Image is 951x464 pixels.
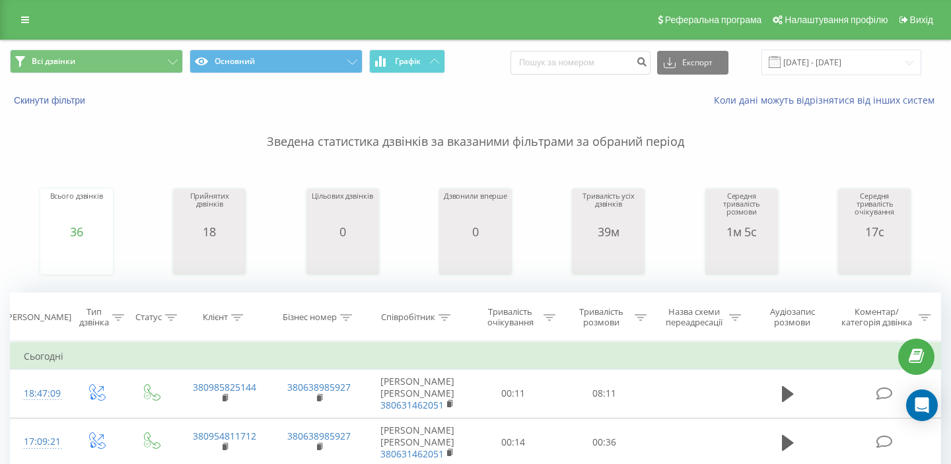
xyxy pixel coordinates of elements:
span: Налаштування профілю [785,15,888,25]
div: Прийнятих дзвінків [176,192,242,225]
div: Бізнес номер [283,312,337,323]
td: [PERSON_NAME] [PERSON_NAME] [367,370,468,418]
div: 17с [841,225,907,238]
span: Вихід [910,15,933,25]
div: 0 [444,225,507,238]
div: 39м [575,225,641,238]
a: 380631462051 [380,447,444,460]
div: Коментар/категорія дзвінка [838,306,915,329]
div: Open Intercom Messenger [906,389,938,421]
td: 08:11 [559,370,650,418]
div: Назва схеми переадресації [662,306,726,329]
button: Експорт [657,51,728,75]
a: 380631462051 [380,399,444,411]
div: 1м 5с [709,225,775,238]
div: Статус [135,312,162,323]
button: Всі дзвінки [10,50,183,73]
div: Дзвонили вперше [444,192,507,225]
a: 380985825144 [193,381,256,393]
button: Скинути фільтри [10,94,92,106]
a: 380954811712 [193,430,256,442]
input: Пошук за номером [511,51,651,75]
div: Середня тривалість очікування [841,192,907,225]
div: Середня тривалість розмови [709,192,775,225]
button: Основний [190,50,363,73]
div: Клієнт [203,312,228,323]
a: 380638985927 [287,381,351,393]
div: 18 [176,225,242,238]
div: 0 [312,225,372,238]
div: Всього дзвінків [50,192,103,225]
div: Тривалість розмови [571,306,631,329]
div: [PERSON_NAME] [5,312,71,323]
div: Тривалість очікування [480,306,541,329]
div: Тип дзвінка [79,306,109,329]
span: Графік [395,57,421,66]
div: Цільових дзвінків [312,192,372,225]
div: Аудіозапис розмови [756,306,828,329]
td: Сьогодні [11,343,941,370]
div: Співробітник [381,312,435,323]
td: 00:11 [468,370,559,418]
a: Коли дані можуть відрізнятися вiд інших систем [714,94,941,106]
button: Графік [369,50,445,73]
div: 18:47:09 [24,381,55,407]
div: Тривалість усіх дзвінків [575,192,641,225]
span: Реферальна програма [665,15,762,25]
p: Зведена статистика дзвінків за вказаними фільтрами за обраний період [10,107,941,150]
span: Всі дзвінки [32,56,75,67]
div: 36 [50,225,103,238]
div: 17:09:21 [24,429,55,455]
a: 380638985927 [287,430,351,442]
